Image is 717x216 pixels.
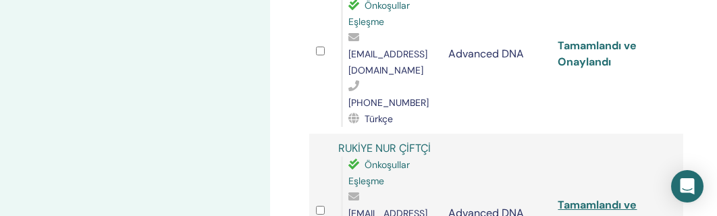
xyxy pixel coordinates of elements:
span: Türkçe [365,113,393,125]
span: Önkoşullar Eşleşme [348,159,410,187]
a: RUKİYE NUR ÇİFTÇİ [338,141,431,155]
a: Tamamlandı ve Onaylandı [558,38,637,69]
span: [EMAIL_ADDRESS][DOMAIN_NAME] [348,48,427,76]
div: Open Intercom Messenger [671,170,703,202]
span: [PHONE_NUMBER] [348,97,429,109]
